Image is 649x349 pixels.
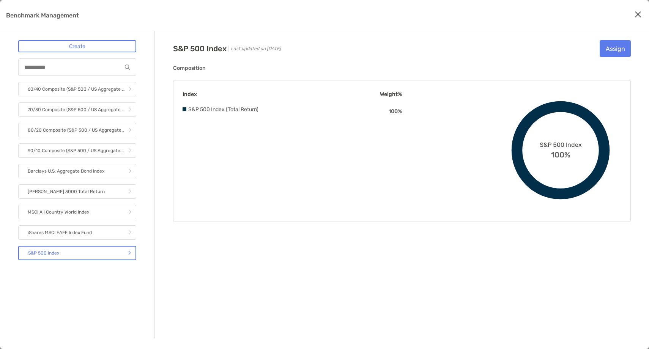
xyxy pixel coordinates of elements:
[18,102,136,117] a: 70/30 Composite (S&P 500 / US Aggregate Bond)
[28,167,104,176] p: Barclays U.S. Aggregate Bond Index
[18,184,136,199] a: [PERSON_NAME] 3000 Total Return
[551,148,570,159] span: 100%
[18,205,136,219] a: MSCI All Country World Index
[231,44,281,53] p: Last updated on [DATE]
[125,64,130,70] img: input icon
[28,228,92,237] p: iShares MSCI EAFE Index Fund
[28,187,105,197] p: [PERSON_NAME] 3000 Total Return
[540,141,582,148] span: S&P 500 Index
[6,11,79,20] p: Benchmark Management
[173,44,227,53] p: S&P 500 Index
[389,107,402,116] p: 100%
[632,9,644,20] button: Close modal
[188,107,258,113] p: S&P 500 Index (Total Return)
[183,90,197,99] p: Index
[28,146,124,156] p: 90/10 Composite (S&P 500 / US Aggregate Bond)
[28,208,89,217] p: MSCI All Country World Index
[18,164,136,178] a: Barclays U.S. Aggregate Bond Index
[28,248,59,258] p: S&P 500 Index
[18,246,136,260] a: S&P 500 Index
[28,85,124,94] p: 60/40 Composite (S&P 500 / US Aggregate Bond)
[173,66,631,71] h5: Composition
[18,123,136,137] a: 80/20 Composite (S&P 500 / US Aggregate Bond)
[18,82,136,96] a: 60/40 Composite (S&P 500 / US Aggregate Bond)
[18,225,136,240] a: iShares MSCI EAFE Index Fund
[600,40,631,57] button: Assign
[18,143,136,158] a: 90/10 Composite (S&P 500 / US Aggregate Bond)
[18,40,136,52] a: Create
[28,126,124,135] p: 80/20 Composite (S&P 500 / US Aggregate Bond)
[380,90,402,99] p: Weight%
[28,105,124,115] p: 70/30 Composite (S&P 500 / US Aggregate Bond)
